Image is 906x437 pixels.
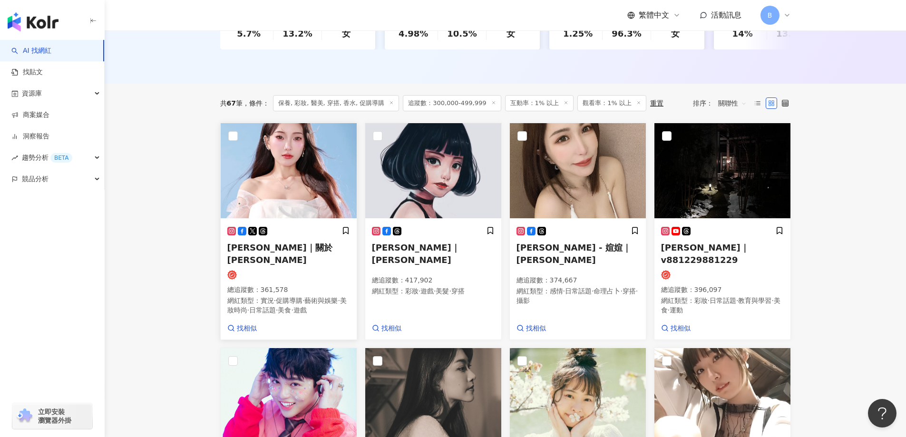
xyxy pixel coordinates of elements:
p: 總追蹤數 ： 361,578 [227,285,350,295]
span: 日常話題 [249,306,276,314]
span: 命理占卜 [594,287,620,295]
span: · [668,306,670,314]
img: KOL Avatar [654,123,790,218]
p: 總追蹤數 ： 396,097 [661,285,784,295]
span: · [708,297,710,304]
span: · [291,306,293,314]
div: 13.2% [283,28,312,39]
span: · [338,297,340,304]
p: 網紅類型 ： [227,296,350,315]
span: 找相似 [237,324,257,333]
p: 總追蹤數 ： 374,667 [516,276,639,285]
span: 日常話題 [710,297,736,304]
span: 美食 [278,306,291,314]
a: KOL Avatar[PERSON_NAME] - 媗媗｜[PERSON_NAME]總追蹤數：374,667網紅類型：感情·日常話題·命理占卜·穿搭·攝影找相似 [509,123,646,340]
img: KOL Avatar [510,123,646,218]
span: · [274,297,276,304]
div: 13.3% [776,28,806,39]
p: 網紅類型 ： [372,287,495,296]
div: 女 [671,28,680,39]
span: [PERSON_NAME]｜[PERSON_NAME] [372,243,460,264]
span: · [302,297,304,304]
span: [PERSON_NAME] - 媗媗｜[PERSON_NAME] [516,243,631,264]
span: 攝影 [516,297,530,304]
span: 藝術與娛樂 [304,297,338,304]
span: 感情 [550,287,563,295]
span: 趨勢分析 [22,147,72,168]
span: · [434,287,436,295]
p: 網紅類型 ： [661,296,784,315]
div: 4.98% [399,28,428,39]
span: · [736,297,738,304]
span: 彩妝 [405,287,419,295]
div: 共 筆 [220,99,243,107]
img: KOL Avatar [365,123,501,218]
div: 排序： [693,96,752,111]
span: 保養, 彩妝, 醫美, 穿搭, 香水, 促購導購 [273,95,399,111]
a: 商案媒合 [11,110,49,120]
span: 立即安裝 瀏覽器外掛 [38,408,71,425]
a: 洞察報告 [11,132,49,141]
div: 女 [507,28,515,39]
img: logo [8,12,58,31]
span: 67 [227,99,236,107]
span: 美髮 [436,287,449,295]
span: 運動 [670,306,683,314]
span: 活動訊息 [711,10,741,19]
a: 找貼文 [11,68,43,77]
span: 穿搭 [623,287,636,295]
span: 互動率：1% 以上 [505,95,574,111]
span: 條件 ： [243,99,269,107]
a: 找相似 [661,324,691,333]
span: 美妝時尚 [227,297,347,314]
div: 女 [342,28,351,39]
span: · [247,306,249,314]
span: · [592,287,594,295]
span: 找相似 [381,324,401,333]
span: 競品分析 [22,168,49,190]
span: · [449,287,451,295]
span: B [768,10,772,20]
span: 教育與學習 [738,297,771,304]
span: · [771,297,773,304]
span: · [636,287,638,295]
span: · [419,287,420,295]
span: rise [11,155,18,161]
a: KOL Avatar[PERSON_NAME]｜關於[PERSON_NAME]總追蹤數：361,578網紅類型：實況·促購導購·藝術與娛樂·美妝時尚·日常話題·美食·遊戲找相似 [220,123,357,340]
a: KOL Avatar[PERSON_NAME]｜v881229881229總追蹤數：396,097網紅類型：彩妝·日常話題·教育與學習·美食·運動找相似 [654,123,791,340]
span: · [563,287,565,295]
p: 網紅類型 ： [516,287,639,305]
div: 1.25% [563,28,593,39]
div: 5.7% [237,28,261,39]
span: 穿搭 [451,287,465,295]
span: 美食 [661,297,780,314]
img: KOL Avatar [221,123,357,218]
span: 找相似 [526,324,546,333]
span: 追蹤數：300,000-499,999 [403,95,501,111]
span: [PERSON_NAME]｜v881229881229 [661,243,749,264]
span: 促購導購 [276,297,302,304]
span: 觀看率：1% 以上 [577,95,646,111]
div: 96.3% [612,28,641,39]
span: 資源庫 [22,83,42,104]
a: KOL Avatar[PERSON_NAME]｜[PERSON_NAME]總追蹤數：417,902網紅類型：彩妝·遊戲·美髮·穿搭找相似 [365,123,502,340]
span: · [276,306,278,314]
div: 重置 [650,99,663,107]
span: · [620,287,622,295]
div: 10.5% [447,28,477,39]
span: 彩妝 [694,297,708,304]
a: searchAI 找網紅 [11,46,51,56]
img: chrome extension [15,408,34,424]
span: 找相似 [671,324,691,333]
span: 日常話題 [565,287,592,295]
p: 總追蹤數 ： 417,902 [372,276,495,285]
span: 實況 [261,297,274,304]
a: 找相似 [516,324,546,333]
a: 找相似 [372,324,401,333]
span: 遊戲 [293,306,307,314]
div: BETA [50,153,72,163]
span: 繁體中文 [639,10,669,20]
span: [PERSON_NAME]｜關於[PERSON_NAME] [227,243,332,264]
div: 14% [732,28,753,39]
a: chrome extension立即安裝 瀏覽器外掛 [12,403,92,429]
